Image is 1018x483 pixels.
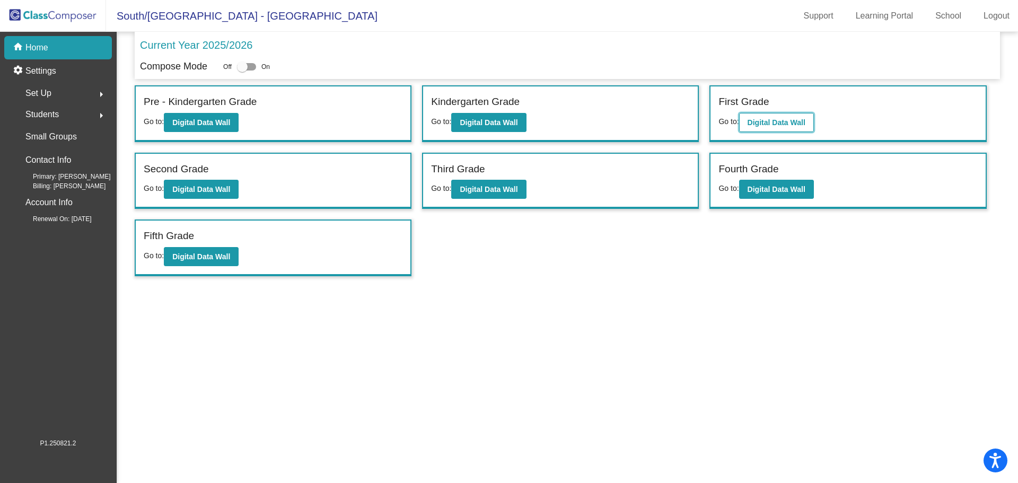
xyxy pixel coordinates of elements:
label: Kindergarten Grade [431,94,520,110]
b: Digital Data Wall [460,118,517,127]
b: Digital Data Wall [748,118,805,127]
label: Pre - Kindergarten Grade [144,94,257,110]
button: Digital Data Wall [164,247,239,266]
span: Set Up [25,86,51,101]
span: Students [25,107,59,122]
button: Digital Data Wall [739,113,814,132]
p: Account Info [25,195,73,210]
p: Contact Info [25,153,71,168]
b: Digital Data Wall [460,185,517,194]
span: Go to: [144,184,164,192]
span: Renewal On: [DATE] [16,214,91,224]
label: Fourth Grade [718,162,778,177]
button: Digital Data Wall [164,180,239,199]
span: Go to: [718,117,739,126]
p: Home [25,41,48,54]
span: Primary: [PERSON_NAME] [16,172,111,181]
b: Digital Data Wall [172,118,230,127]
label: Second Grade [144,162,209,177]
a: Logout [975,7,1018,24]
span: Go to: [431,117,451,126]
b: Digital Data Wall [748,185,805,194]
p: Settings [25,65,56,77]
span: Go to: [144,251,164,260]
button: Digital Data Wall [739,180,814,199]
button: Digital Data Wall [164,113,239,132]
label: First Grade [718,94,769,110]
a: Support [795,7,842,24]
span: Billing: [PERSON_NAME] [16,181,106,191]
b: Digital Data Wall [172,252,230,261]
span: Go to: [718,184,739,192]
p: Compose Mode [140,59,207,74]
button: Digital Data Wall [451,113,526,132]
a: Learning Portal [847,7,922,24]
label: Third Grade [431,162,485,177]
button: Digital Data Wall [451,180,526,199]
label: Fifth Grade [144,229,194,244]
span: On [261,62,270,72]
b: Digital Data Wall [172,185,230,194]
p: Current Year 2025/2026 [140,37,252,53]
span: South/[GEOGRAPHIC_DATA] - [GEOGRAPHIC_DATA] [106,7,378,24]
mat-icon: settings [13,65,25,77]
span: Off [223,62,232,72]
mat-icon: home [13,41,25,54]
mat-icon: arrow_right [95,109,108,122]
span: Go to: [431,184,451,192]
p: Small Groups [25,129,77,144]
span: Go to: [144,117,164,126]
mat-icon: arrow_right [95,88,108,101]
a: School [927,7,970,24]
